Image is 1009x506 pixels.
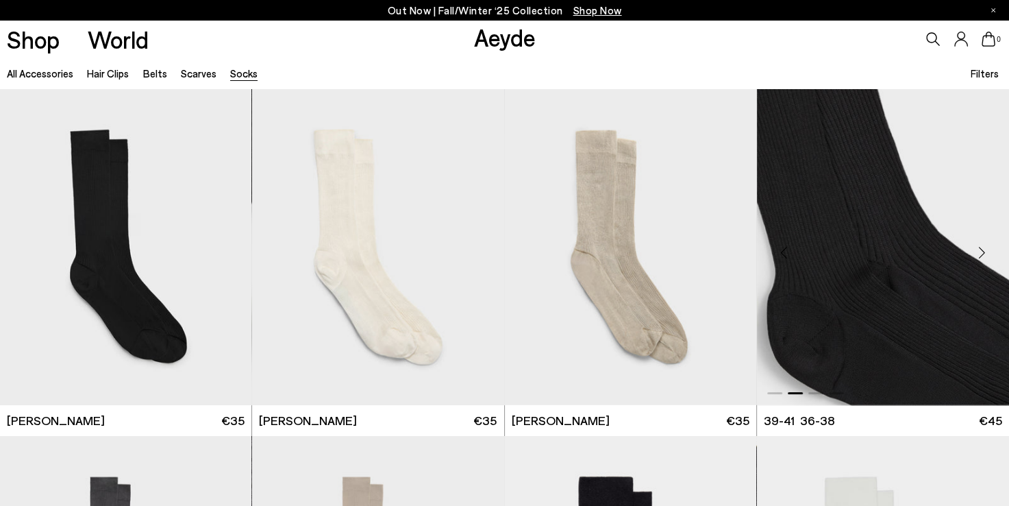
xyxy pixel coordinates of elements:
span: €35 [221,412,245,429]
img: Jana Silk Socks [505,88,756,405]
img: Jory Silk Socks [757,88,1009,405]
div: Next slide [961,232,1002,273]
li: 36-38 [800,412,835,429]
a: Aeyde [474,23,536,51]
ul: variant [764,412,834,429]
a: 0 [982,32,995,47]
a: All accessories [7,67,73,80]
div: 1 / 3 [505,88,756,405]
span: €45 [979,412,1002,429]
div: Previous slide [764,232,805,273]
span: [PERSON_NAME] [259,412,357,429]
span: [PERSON_NAME] [512,412,610,429]
span: Filters [971,67,999,80]
a: Next slide Previous slide [757,88,1009,405]
a: Scarves [181,67,216,80]
div: 2 / 4 [757,88,1009,405]
li: 39-41 [764,412,795,429]
img: Jana Silk Socks [756,88,1008,405]
span: 0 [995,36,1002,43]
a: [PERSON_NAME] €35 [505,405,756,436]
a: Shop [7,27,60,51]
span: €35 [473,412,497,429]
img: Jana Silk Socks [252,88,503,405]
span: [PERSON_NAME] [7,412,105,429]
div: 2 / 3 [756,88,1008,405]
a: 3 / 3 1 / 3 2 / 3 3 / 3 1 / 3 Next slide Previous slide [505,88,756,405]
span: €35 [726,412,749,429]
a: Socks [230,67,258,80]
p: Out Now | Fall/Winter ‘25 Collection [388,2,622,19]
a: Belts [143,67,167,80]
span: Navigate to /collections/new-in [573,4,622,16]
a: World [88,27,149,51]
a: [PERSON_NAME] €35 [252,405,503,436]
a: 39-41 36-38 €45 [757,405,1009,436]
a: Hair Clips [87,67,129,80]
